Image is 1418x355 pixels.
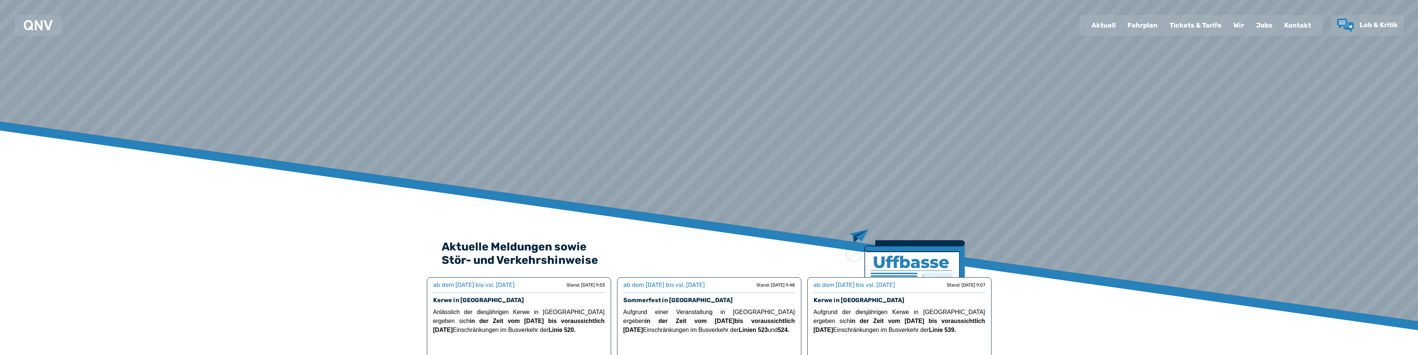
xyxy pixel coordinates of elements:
strong: Linien 523 [739,327,768,333]
strong: in der Zeit vom [DATE] bis voraussichtlich [DATE] [814,318,985,333]
div: ab dem [DATE] bis vsl. [DATE] [433,281,515,290]
a: Kontakt [1278,16,1317,35]
a: Lob & Kritik [1337,19,1398,32]
a: QNV Logo [24,18,53,33]
span: Aufgrund der diesjährigen Kerwe in [GEOGRAPHIC_DATA] ergeben sich Einschränkungen im Busverkehr der [814,309,985,333]
strong: in der Zeit vom [DATE] [645,318,734,324]
h2: Aktuelle Meldungen sowie Stör- und Verkehrshinweise [442,240,977,267]
div: Stand: [DATE] 9:53 [567,282,605,288]
a: Aktuell [1086,16,1122,35]
a: Kerwe in [GEOGRAPHIC_DATA] [433,297,524,304]
a: Kerwe in [GEOGRAPHIC_DATA] [814,297,904,304]
a: Jobs [1250,16,1278,35]
a: Fahrplan [1122,16,1164,35]
div: Stand: [DATE] 9:48 [756,282,795,288]
strong: Linie 539. [929,327,956,333]
span: Lob & Kritik [1360,21,1398,29]
img: QNV Logo [24,20,53,31]
strong: 524. [778,327,789,333]
a: Tickets & Tarife [1164,16,1227,35]
div: Stand: [DATE] 9:07 [947,282,985,288]
strong: Linie 520. [548,327,575,333]
img: Zeitung mit Titel Uffbase [846,230,965,322]
span: Anlässlich der diesjährigen Kerwe in [GEOGRAPHIC_DATA] ergeben sich Einschränkungen im Busverkehr... [433,309,605,333]
a: Sommerfest in [GEOGRAPHIC_DATA] [623,297,733,304]
span: Aufgrund einer Veranstaltung in [GEOGRAPHIC_DATA] ergeben Einschränkungen im Busverkehr der und [623,309,795,333]
strong: in der Zeit vom [DATE] bis voraussichtlich [DATE] [433,318,605,333]
a: Wir [1227,16,1250,35]
div: ab dem [DATE] bis vsl. [DATE] [814,281,895,290]
div: ab dem [DATE] bis vsl. [DATE] [623,281,705,290]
